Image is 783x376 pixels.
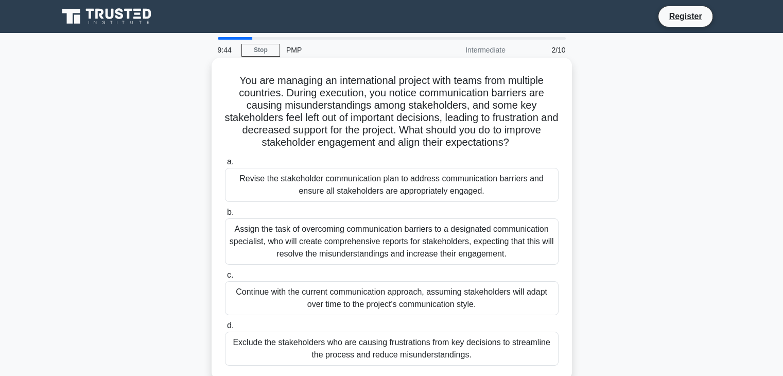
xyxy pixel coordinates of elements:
div: Continue with the current communication approach, assuming stakeholders will adapt over time to t... [225,281,559,315]
div: Exclude the stakeholders who are causing frustrations from key decisions to streamline the proces... [225,332,559,366]
a: Stop [241,44,280,57]
span: c. [227,270,233,279]
div: 2/10 [512,40,572,60]
span: a. [227,157,234,166]
div: Intermediate [422,40,512,60]
span: b. [227,208,234,216]
h5: You are managing an international project with teams from multiple countries. During execution, y... [224,74,560,149]
div: Assign the task of overcoming communication barriers to a designated communication specialist, wh... [225,218,559,265]
div: PMP [280,40,422,60]
div: 9:44 [212,40,241,60]
div: Revise the stakeholder communication plan to address communication barriers and ensure all stakeh... [225,168,559,202]
span: d. [227,321,234,330]
a: Register [663,10,708,23]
